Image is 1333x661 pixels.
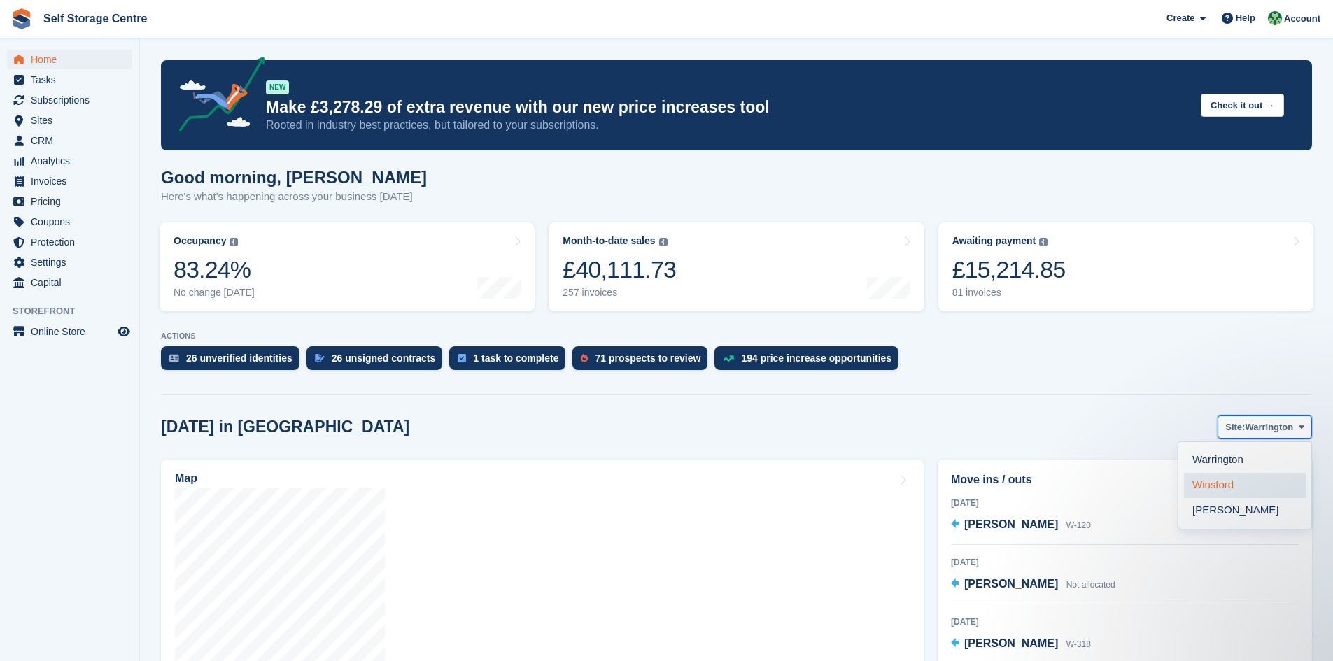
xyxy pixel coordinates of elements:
span: Sites [31,111,115,130]
a: menu [7,192,132,211]
a: 26 unverified identities [161,346,306,377]
img: prospect-51fa495bee0391a8d652442698ab0144808aea92771e9ea1ae160a38d050c398.svg [581,354,588,362]
h1: Good morning, [PERSON_NAME] [161,168,427,187]
span: Invoices [31,171,115,191]
span: W-318 [1066,639,1091,649]
a: [PERSON_NAME] W-318 [951,635,1091,653]
span: Storefront [13,304,139,318]
a: [PERSON_NAME] W-120 [951,516,1091,534]
a: menu [7,50,132,69]
a: menu [7,253,132,272]
p: Make £3,278.29 of extra revenue with our new price increases tool [266,97,1190,118]
span: [PERSON_NAME] [964,518,1058,530]
div: 26 unsigned contracts [332,353,436,364]
a: Awaiting payment £15,214.85 81 invoices [938,222,1313,311]
span: Subscriptions [31,90,115,110]
a: menu [7,171,132,191]
div: 257 invoices [563,287,676,299]
div: Occupancy [174,235,226,247]
img: icon-info-grey-7440780725fd019a000dd9b08b2336e03edf1995a4989e88bcd33f0948082b44.svg [659,238,668,246]
a: 1 task to complete [449,346,572,377]
span: [PERSON_NAME] [964,578,1058,590]
div: [DATE] [951,497,1299,509]
img: icon-info-grey-7440780725fd019a000dd9b08b2336e03edf1995a4989e88bcd33f0948082b44.svg [1039,238,1048,246]
div: £40,111.73 [563,255,676,284]
a: menu [7,111,132,130]
a: menu [7,212,132,232]
span: Coupons [31,212,115,232]
a: Self Storage Centre [38,7,153,30]
div: 194 price increase opportunities [741,353,891,364]
h2: Map [175,472,197,485]
button: Site: Warrington [1218,415,1312,439]
img: icon-info-grey-7440780725fd019a000dd9b08b2336e03edf1995a4989e88bcd33f0948082b44.svg [230,238,238,246]
p: ACTIONS [161,332,1312,341]
div: NEW [266,80,289,94]
span: Tasks [31,70,115,90]
a: menu [7,90,132,110]
span: [PERSON_NAME] [964,637,1058,649]
img: price_increase_opportunities-93ffe204e8149a01c8c9dc8f82e8f89637d9d84a8eef4429ea346261dce0b2c0.svg [723,355,734,362]
div: No change [DATE] [174,287,255,299]
img: verify_identity-adf6edd0f0f0b5bbfe63781bf79b02c33cf7c696d77639b501bdc392416b5a36.svg [169,354,179,362]
a: menu [7,70,132,90]
a: menu [7,322,132,341]
div: 83.24% [174,255,255,284]
p: Rooted in industry best practices, but tailored to your subscriptions. [266,118,1190,133]
span: Capital [31,273,115,292]
h2: Move ins / outs [951,471,1299,488]
p: Here's what's happening across your business [DATE] [161,189,427,205]
div: 81 invoices [952,287,1066,299]
img: price-adjustments-announcement-icon-8257ccfd72463d97f412b2fc003d46551f7dbcb40ab6d574587a9cd5c0d94... [167,57,265,136]
a: [PERSON_NAME] Not allocated [951,576,1115,594]
span: Analytics [31,151,115,171]
span: CRM [31,131,115,150]
a: Preview store [115,323,132,340]
h2: [DATE] in [GEOGRAPHIC_DATA] [161,418,409,436]
a: Warrington [1184,448,1306,473]
div: £15,214.85 [952,255,1066,284]
a: 194 price increase opportunities [714,346,905,377]
a: Month-to-date sales £40,111.73 257 invoices [549,222,924,311]
a: 26 unsigned contracts [306,346,450,377]
span: Warrington [1245,420,1293,434]
a: menu [7,151,132,171]
button: Check it out → [1201,94,1284,117]
a: 71 prospects to review [572,346,714,377]
div: 26 unverified identities [186,353,292,364]
img: stora-icon-8386f47178a22dfd0bd8f6a31ec36ba5ce8667c1dd55bd0f319d3a0aa187defe.svg [11,8,32,29]
img: task-75834270c22a3079a89374b754ae025e5fb1db73e45f91037f5363f120a921f8.svg [458,354,466,362]
span: Online Store [31,322,115,341]
span: Help [1236,11,1255,25]
div: 1 task to complete [473,353,558,364]
a: Occupancy 83.24% No change [DATE] [160,222,535,311]
a: Winsford [1184,473,1306,498]
span: Protection [31,232,115,252]
img: Neil Taylor [1268,11,1282,25]
img: contract_signature_icon-13c848040528278c33f63329250d36e43548de30e8caae1d1a13099fd9432cc5.svg [315,354,325,362]
a: menu [7,273,132,292]
span: Account [1284,12,1320,26]
a: menu [7,232,132,252]
div: [DATE] [951,556,1299,569]
div: 71 prospects to review [595,353,700,364]
div: Awaiting payment [952,235,1036,247]
span: Home [31,50,115,69]
span: Settings [31,253,115,272]
span: Site: [1225,420,1245,434]
span: W-120 [1066,520,1091,530]
span: Not allocated [1066,580,1115,590]
a: [PERSON_NAME] [1184,498,1306,523]
span: Create [1166,11,1194,25]
span: Pricing [31,192,115,211]
div: [DATE] [951,616,1299,628]
a: menu [7,131,132,150]
div: Month-to-date sales [563,235,655,247]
